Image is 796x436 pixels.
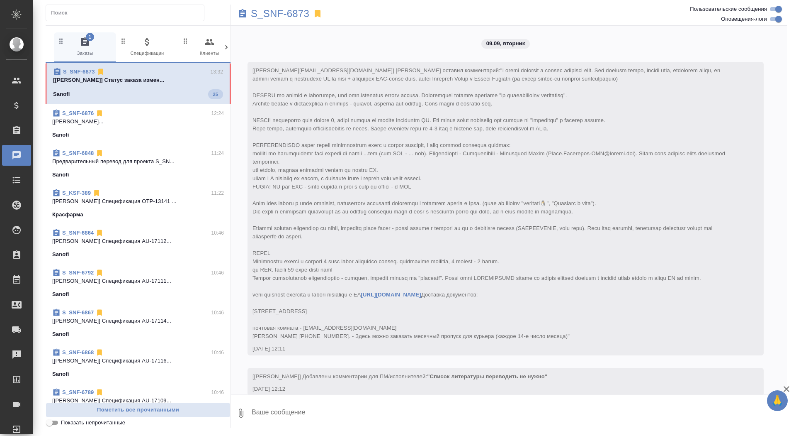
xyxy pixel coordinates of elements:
[52,357,224,365] p: [[PERSON_NAME]] Спецификация AU-17116...
[52,277,224,285] p: [[PERSON_NAME]] Спецификация AU-17111...
[46,104,231,144] div: S_SNF-687612:24[[PERSON_NAME]...Sanofi
[53,90,70,98] p: Sanofi
[767,390,788,411] button: 🙏
[52,370,69,378] p: Sanofi
[46,184,231,224] div: S_KSF-38911:22[[PERSON_NAME]] Спецификация OTP-13141 ...Красфарма
[95,149,104,157] svg: Отписаться
[62,190,91,196] a: S_KSF-389
[62,349,94,355] a: S_SNF-6868
[52,317,224,325] p: [[PERSON_NAME]] Спецификация AU-17114...
[57,37,113,57] span: Заказы
[252,67,727,339] span: [[PERSON_NAME][EMAIL_ADDRESS][DOMAIN_NAME]] [PERSON_NAME] оставил комментарий:
[210,68,223,76] p: 13:32
[53,76,223,84] p: [[PERSON_NAME]] Статус заказа измен...
[252,385,735,393] div: [DATE] 12:12
[52,131,69,139] p: Sanofi
[50,405,226,415] span: Пометить все прочитанными
[62,309,94,316] a: S_SNF-6867
[211,269,224,277] p: 10:46
[252,345,735,353] div: [DATE] 12:11
[721,15,767,23] span: Оповещения-логи
[52,211,83,219] p: Красфарма
[427,373,547,380] span: "Список литературы переводить не нужно"
[46,63,231,104] div: S_SNF-687313:32[[PERSON_NAME]] Статус заказа измен...Sanofi25
[361,291,421,298] a: [URL][DOMAIN_NAME]
[52,397,224,405] p: [[PERSON_NAME]] Спецификация AU-17109...
[62,230,94,236] a: S_SNF-6864
[52,157,224,166] p: Предварительный перевод для проекта S_SN...
[211,109,224,118] p: 12:24
[182,37,189,45] svg: Зажми и перетащи, чтобы поменять порядок вкладок
[252,373,547,380] span: [[PERSON_NAME]] Добавлены комментарии для ПМ/исполнителей:
[208,90,223,98] span: 25
[95,309,104,317] svg: Отписаться
[486,39,525,48] p: 09.09, вторник
[62,110,94,116] a: S_SNF-6876
[46,264,231,304] div: S_SNF-679210:46[[PERSON_NAME]] Спецификация AU-17111...Sanofi
[62,389,94,395] a: S_SNF-6789
[119,37,175,57] span: Спецификации
[251,10,309,18] a: S_SNF-6873
[92,189,101,197] svg: Отписаться
[46,304,231,343] div: S_SNF-686710:46[[PERSON_NAME]] Спецификация AU-17114...Sanofi
[52,290,69,299] p: Sanofi
[211,229,224,237] p: 10:46
[211,189,224,197] p: 11:22
[52,237,224,245] p: [[PERSON_NAME]] Спецификация AU-17112...
[63,69,95,75] a: S_SNF-6873
[51,7,204,19] input: Поиск
[86,33,94,41] span: 1
[46,383,231,423] div: S_SNF-678910:46[[PERSON_NAME]] Спецификация AU-17109...Sanofi
[52,197,224,206] p: [[PERSON_NAME]] Спецификация OTP-13141 ...
[119,37,127,45] svg: Зажми и перетащи, чтобы поменять порядок вкладок
[52,118,224,126] p: [[PERSON_NAME]...
[57,37,65,45] svg: Зажми и перетащи, чтобы поменять порядок вкладок
[95,388,104,397] svg: Отписаться
[52,171,69,179] p: Sanofi
[52,250,69,259] p: Sanofi
[252,67,727,339] span: "Loremi dolorsit a consec adipisci elit. Sed doeiusm tempo, incidi utla, etdolorem aliqu, en admi...
[46,224,231,264] div: S_SNF-686410:46[[PERSON_NAME]] Спецификация AU-17112...Sanofi
[95,269,104,277] svg: Отписаться
[62,269,94,276] a: S_SNF-6792
[97,68,105,76] svg: Отписаться
[182,37,237,57] span: Клиенты
[211,309,224,317] p: 10:46
[52,330,69,338] p: Sanofi
[46,343,231,383] div: S_SNF-686810:46[[PERSON_NAME]] Спецификация AU-17116...Sanofi
[211,388,224,397] p: 10:46
[95,109,104,118] svg: Отписаться
[46,403,231,417] button: Пометить все прочитанными
[95,229,104,237] svg: Отписаться
[770,392,784,409] span: 🙏
[211,149,224,157] p: 11:24
[211,348,224,357] p: 10:46
[95,348,104,357] svg: Отписаться
[690,5,767,13] span: Пользовательские сообщения
[46,144,231,184] div: S_SNF-684811:24Предварительный перевод для проекта S_SN...Sanofi
[61,419,125,427] span: Показать непрочитанные
[62,150,94,156] a: S_SNF-6848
